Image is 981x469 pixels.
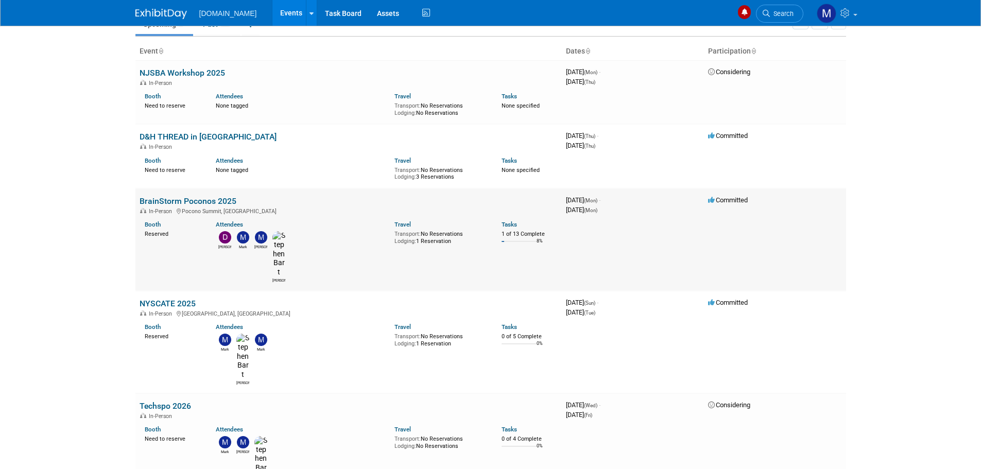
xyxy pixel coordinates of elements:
img: In-Person Event [140,310,146,316]
span: (Thu) [584,79,595,85]
img: Mark Menzella [219,436,231,448]
div: Pocono Summit, [GEOGRAPHIC_DATA] [140,206,558,215]
span: Lodging: [394,443,416,449]
img: In-Person Event [140,144,146,149]
div: Damien Dimino [218,244,231,250]
a: Travel [394,426,411,433]
a: Booth [145,323,161,331]
span: (Thu) [584,133,595,139]
img: Mark Menzella [237,231,249,244]
div: No Reservations 3 Reservations [394,165,486,181]
th: Participation [704,43,846,60]
span: [DATE] [566,196,600,204]
a: NJSBA Workshop 2025 [140,68,225,78]
img: In-Person Event [140,208,146,213]
a: Attendees [216,323,243,331]
a: Sort by Event Name [158,47,163,55]
span: Transport: [394,436,421,442]
span: (Thu) [584,143,595,149]
a: Techspo 2026 [140,401,191,411]
img: In-Person Event [140,80,146,85]
div: No Reservations 1 Reservation [394,331,486,347]
a: Booth [145,221,161,228]
td: 0% [537,443,543,457]
a: Travel [394,221,411,228]
a: Tasks [502,93,517,100]
span: Lodging: [394,340,416,347]
div: 0 of 4 Complete [502,436,558,443]
td: 0% [537,341,543,355]
span: None specified [502,167,540,173]
img: Matthew Levin [255,231,267,244]
a: Attendees [216,426,243,433]
td: 8% [537,238,543,252]
span: (Sun) [584,300,595,306]
a: Attendees [216,93,243,100]
span: Transport: [394,231,421,237]
span: (Tue) [584,310,595,316]
div: Need to reserve [145,100,201,110]
div: Mark Menzella [236,244,249,250]
span: Lodging: [394,173,416,180]
span: In-Person [149,144,175,150]
th: Event [135,43,562,60]
div: Stephen Bart [272,277,285,283]
span: - [599,68,600,76]
span: [DATE] [566,68,600,76]
span: [DATE] [566,142,595,149]
span: [DATE] [566,206,597,214]
span: - [597,132,598,140]
span: Lodging: [394,110,416,116]
span: Committed [708,196,748,204]
span: [DATE] [566,401,600,409]
span: (Wed) [584,403,597,408]
div: No Reservations 1 Reservation [394,229,486,245]
img: In-Person Event [140,413,146,418]
div: Matthew Levin [236,448,249,455]
div: Mark Menzella [218,346,231,352]
span: In-Person [149,310,175,317]
a: Sort by Start Date [585,47,590,55]
img: ExhibitDay [135,9,187,19]
img: Mark Menzella [817,4,836,23]
a: Travel [394,93,411,100]
img: Mark Menzella [219,334,231,346]
a: Booth [145,426,161,433]
div: Need to reserve [145,165,201,174]
div: Reserved [145,229,201,238]
img: Stephen Bart [272,231,285,277]
a: Attendees [216,157,243,164]
div: Reserved [145,331,201,340]
a: Sort by Participation Type [751,47,756,55]
span: Committed [708,299,748,306]
img: Matthew Levin [237,436,249,448]
span: Considering [708,401,750,409]
span: (Mon) [584,198,597,203]
span: [DOMAIN_NAME] [199,9,257,18]
div: 0 of 5 Complete [502,333,558,340]
a: Tasks [502,157,517,164]
a: Tasks [502,426,517,433]
div: Mark Triftshauser [254,346,267,352]
a: BrainStorm Poconos 2025 [140,196,236,206]
span: None specified [502,102,540,109]
span: In-Person [149,80,175,86]
span: Transport: [394,333,421,340]
div: None tagged [216,165,387,174]
span: (Mon) [584,70,597,75]
div: Stephen Bart [236,379,249,386]
span: [DATE] [566,308,595,316]
a: Travel [394,323,411,331]
span: (Mon) [584,207,597,213]
a: Attendees [216,221,243,228]
a: Tasks [502,221,517,228]
span: Considering [708,68,750,76]
span: Transport: [394,167,421,173]
div: [GEOGRAPHIC_DATA], [GEOGRAPHIC_DATA] [140,309,558,317]
span: - [597,299,598,306]
span: Committed [708,132,748,140]
span: - [599,401,600,409]
span: Transport: [394,102,421,109]
span: In-Person [149,208,175,215]
a: Search [756,5,803,23]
